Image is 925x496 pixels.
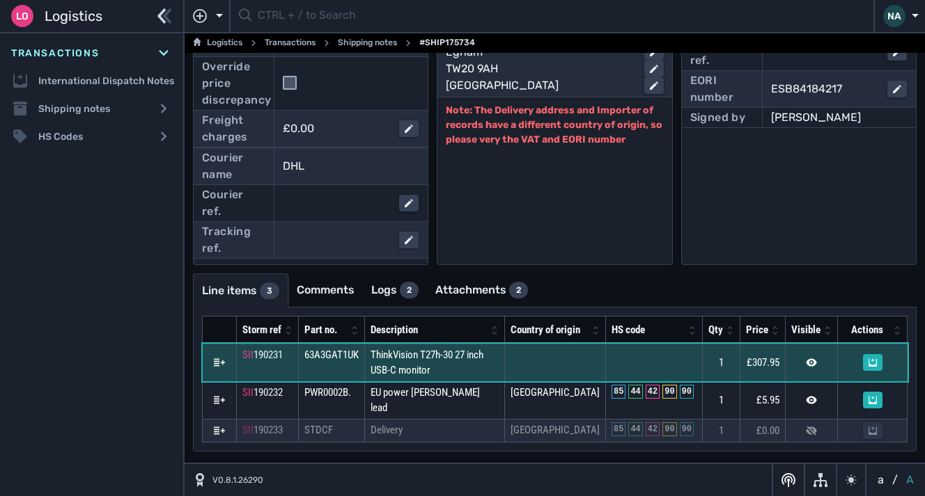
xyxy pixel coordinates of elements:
[338,35,397,51] a: Shipping notes
[202,150,265,183] div: Courier name
[844,322,890,338] div: Actions
[719,356,724,369] span: 1
[747,356,779,369] span: £307.95
[690,109,746,126] div: Signed by
[254,349,283,361] span: 190231
[202,223,265,257] div: Tracking ref.
[304,386,351,399] span: PWR0002B.
[756,424,779,437] span: £0.00
[719,394,724,406] span: 1
[875,472,887,488] button: a
[427,273,536,307] a: Attachments2
[446,77,632,94] div: [GEOGRAPHIC_DATA]
[791,322,821,338] div: Visible
[771,109,907,126] div: [PERSON_NAME]
[446,61,632,77] div: TW20 9AH
[288,273,363,307] a: Comments
[628,385,642,399] div: 44
[903,472,917,488] button: A
[283,120,388,137] div: £0.00
[202,112,265,145] div: Freight charges
[260,282,279,299] div: 3
[11,5,33,27] div: Lo
[511,322,589,338] div: Country of origin
[646,422,660,436] div: 42
[371,349,483,377] span: ThinkVision T27h-30 27 inch USB-C monitor
[304,424,333,436] span: STDCF
[400,282,419,298] div: 2
[304,322,348,338] div: Part no.
[371,386,480,415] span: EU power [PERSON_NAME] lead
[662,422,676,436] div: 90
[242,349,254,361] span: SII
[708,322,723,338] div: Qty
[363,273,427,307] a: Logs2
[242,424,254,436] span: SII
[371,424,403,436] span: Delivery
[212,474,263,486] span: V0.8.1.26290
[242,386,254,399] span: SII
[304,349,359,361] span: 63A3GAT1UK
[511,386,600,399] span: [GEOGRAPHIC_DATA]
[883,5,905,27] div: NA
[612,422,625,436] div: 85
[254,386,283,399] span: 190232
[283,158,419,175] div: DHL
[680,422,694,436] div: 90
[265,35,316,51] a: Transactions
[680,385,694,399] div: 90
[258,3,865,30] input: CTRL + / to Search
[11,46,99,61] span: Transactions
[746,322,768,338] div: Price
[45,6,102,26] span: Logistics
[254,424,283,436] span: 190233
[612,385,625,399] div: 85
[662,385,676,399] div: 90
[612,322,685,338] div: HS code
[511,424,600,436] span: [GEOGRAPHIC_DATA]
[646,385,660,399] div: 42
[419,35,475,51] span: #SHIP175734
[771,81,876,97] div: ESB84184217
[719,424,724,437] span: 1
[892,472,898,488] span: /
[202,186,265,220] div: Courier ref.
[628,422,642,436] div: 44
[690,72,754,106] div: EORI number
[756,394,779,406] span: £5.95
[509,282,528,298] div: 2
[242,322,281,338] div: Storm ref
[194,274,288,307] a: Line items3
[202,58,271,109] div: Override price discrepancy
[371,322,488,338] div: Description
[193,35,242,51] a: Logistics
[446,103,663,147] p: Note: The Delivery address and Importer of records have a different country of origin, so please ...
